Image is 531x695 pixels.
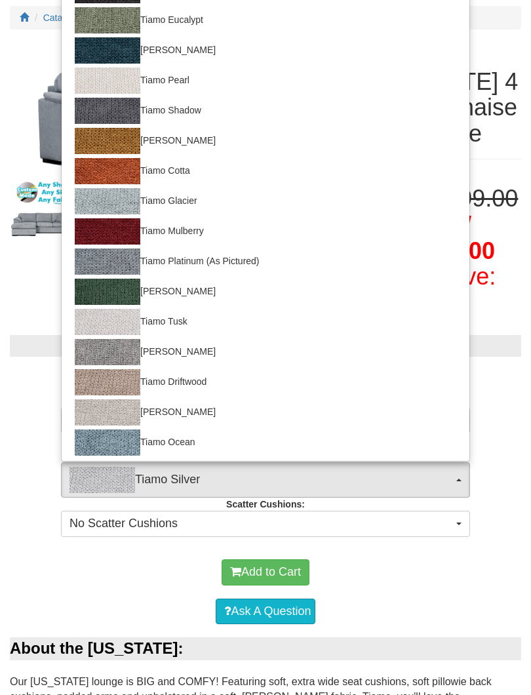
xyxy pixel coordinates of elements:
a: Tiamo Tusk [62,307,469,337]
img: Tiano Toffee [75,128,140,154]
img: Tiamo Pearl [75,68,140,94]
img: Tiamo Sherwood [75,279,140,305]
a: Tiamo Glacier [62,186,469,216]
img: Tiamo Platinum (As Pictured) [75,248,140,275]
a: Tiamo Pearl [62,66,469,96]
img: Tiamo Ash [75,339,140,365]
img: Tiamo Cotta [75,158,140,184]
img: Tiamo Eucalypt [75,7,140,33]
img: Tiamo Tusk [75,309,140,335]
a: [PERSON_NAME] [62,397,469,427]
a: [PERSON_NAME] [62,337,469,367]
a: Tiamo Platinum (As Pictured) [62,247,469,277]
img: Tiamo Driftwood [75,369,140,395]
img: Tiamo Mallard [75,37,140,64]
a: Tiamo Cotta [62,156,469,186]
a: Tiamo Shadow [62,96,469,126]
img: Tiamo Shadow [75,98,140,124]
img: Tiamo Glacier [75,188,140,214]
a: [PERSON_NAME] [62,126,469,156]
img: Tiamo Mulberry [75,218,140,245]
a: [PERSON_NAME] [62,35,469,66]
img: Tiamo Latte [75,399,140,426]
a: Tiamo Mulberry [62,216,469,247]
img: Tiamo Ocean [75,429,140,456]
a: Tiamo Driftwood [62,367,469,397]
a: Tiamo Eucalypt [62,5,469,35]
a: Tiamo Ocean [62,427,469,458]
a: [PERSON_NAME] [62,277,469,307]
